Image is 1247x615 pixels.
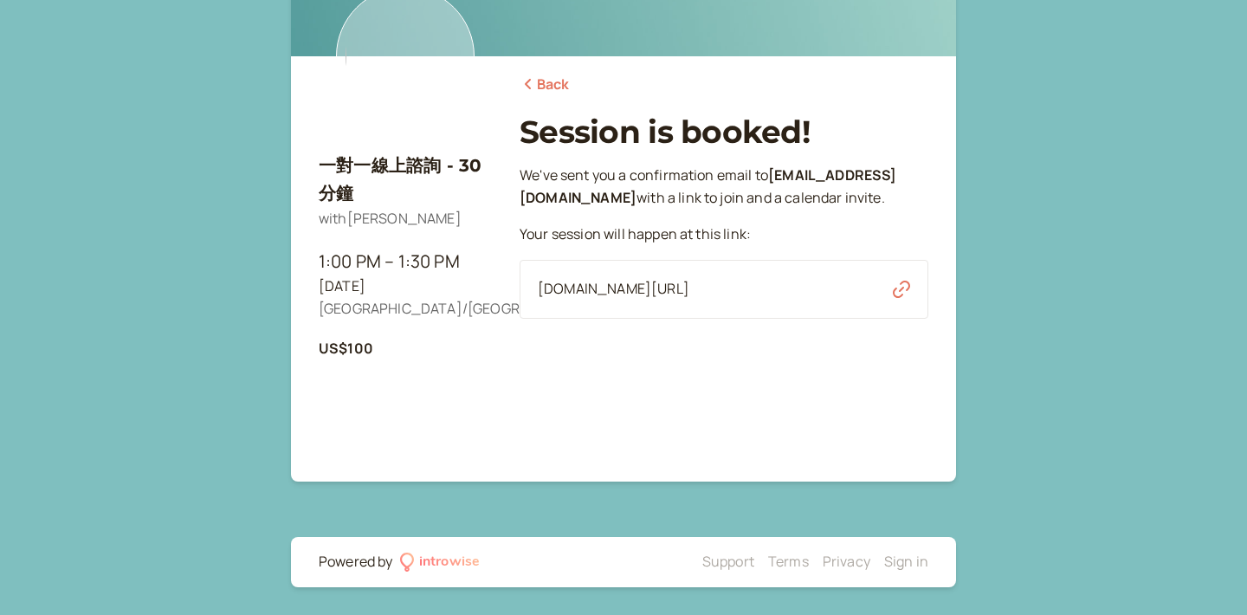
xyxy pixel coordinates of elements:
span: with [PERSON_NAME] [319,209,462,228]
a: Sign in [884,552,928,571]
div: 1:00 PM – 1:30 PM [319,248,492,275]
div: introwise [419,551,480,573]
div: [GEOGRAPHIC_DATA]/[GEOGRAPHIC_DATA] [319,298,492,320]
a: Support [702,552,754,571]
a: Terms [768,552,809,571]
p: We ' ve sent you a confirmation email to with a link to join and a calendar invite. [520,165,928,210]
a: Back [520,74,570,96]
h3: 一對一線上諮詢 - 30分鐘 [319,152,492,208]
div: Powered by [319,551,393,573]
a: Privacy [823,552,870,571]
h1: Session is booked! [520,113,928,151]
span: [DOMAIN_NAME][URL] [538,278,689,301]
b: US$100 [319,339,373,358]
a: introwise [400,551,481,573]
div: [DATE] [319,275,492,298]
p: Your session will happen at this link: [520,223,928,246]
